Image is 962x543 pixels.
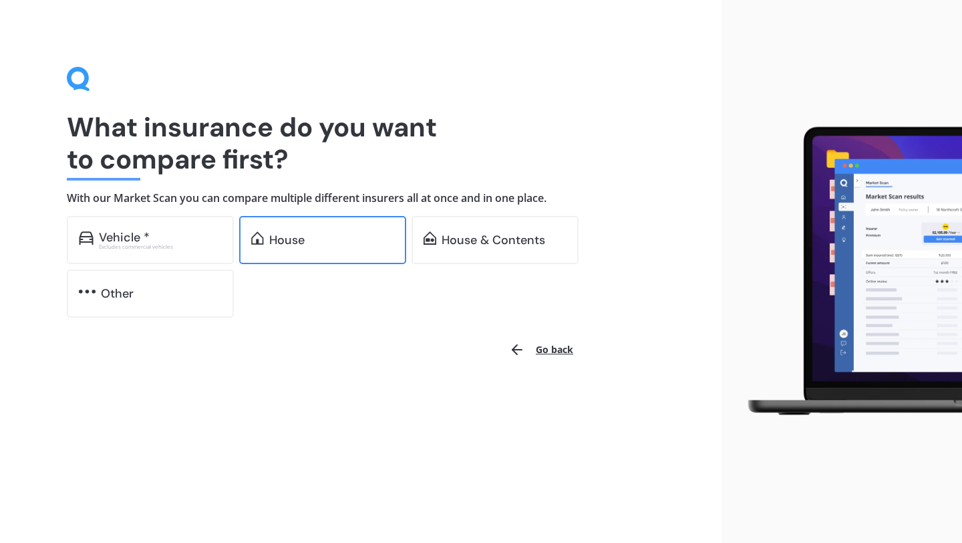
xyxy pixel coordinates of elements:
[501,334,581,366] button: Go back
[269,233,305,247] div: House
[99,231,150,244] div: Vehicle *
[67,191,655,205] h4: With our Market Scan you can compare multiple different insurers all at once and in one place.
[79,231,94,245] img: car.f15378c7a67c060ca3f3.svg
[732,120,962,423] img: laptop.webp
[101,287,134,300] div: Other
[442,233,545,247] div: House & Contents
[79,285,96,298] img: other.81dba5aafe580aa69f38.svg
[99,244,222,249] div: Excludes commercial vehicles
[67,111,655,175] h1: What insurance do you want to compare first?
[251,231,264,245] img: home.91c183c226a05b4dc763.svg
[424,231,436,245] img: home-and-contents.b802091223b8502ef2dd.svg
